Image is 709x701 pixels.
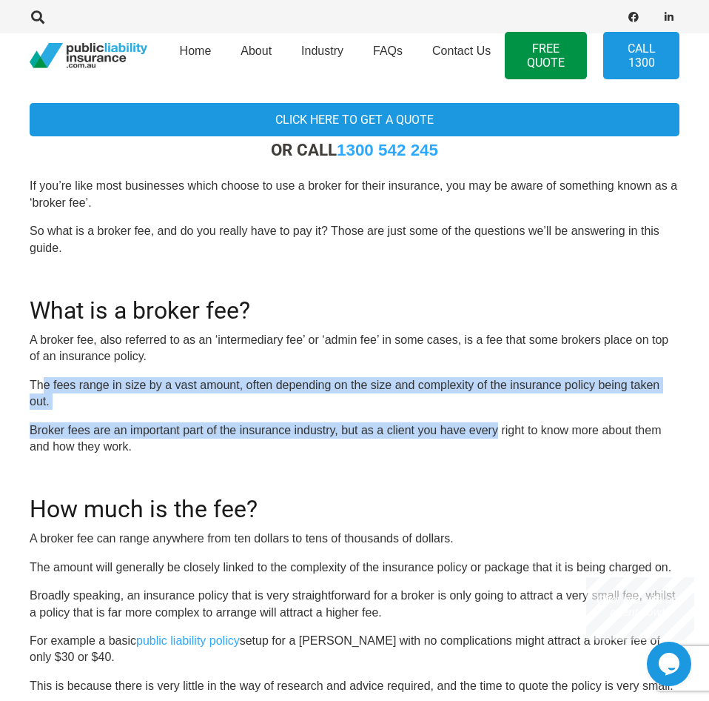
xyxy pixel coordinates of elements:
[30,332,679,365] p: A broker fee, also referred to as an ‘intermediary fee’ or ‘admin fee’ in some cases, is a fee th...
[286,29,358,82] a: Industry
[165,29,226,82] a: Home
[623,7,644,27] a: Facebook
[30,531,679,547] p: A broker fee can range anywhere from ten dollars to tens of thousands of dollars.
[30,43,147,69] a: pli_logotransparent
[241,44,272,57] span: About
[30,422,679,456] p: Broker fees are an important part of the insurance industry, but as a client you have every right...
[603,32,679,79] a: Call 1300
[337,141,438,159] a: 1300 542 245
[30,588,679,621] p: Broadly speaking, an insurance policy that is very straightforward for a broker is only going to ...
[647,642,694,686] iframe: chat widget
[30,279,679,325] h2: What is a broker fee?
[659,7,679,27] a: LinkedIn
[505,32,587,79] a: FREE QUOTE
[30,377,679,411] p: The fees range in size by a vast amount, often depending on the size and complexity of the insura...
[271,140,438,159] strong: OR CALL
[373,44,403,57] span: FAQs
[30,103,679,136] a: Click here to get a quote
[30,477,679,523] h2: How much is the fee?
[301,44,343,57] span: Industry
[358,29,417,82] a: FAQs
[30,223,679,256] p: So what is a broker fee, and do you really have to pay it? Those are just some of the questions w...
[226,29,286,82] a: About
[417,29,505,82] a: Contact Us
[30,678,679,694] p: This is because there is very little in the way of research and advice required, and the time to ...
[30,559,679,576] p: The amount will generally be closely linked to the complexity of the insurance policy or package ...
[586,577,694,640] iframe: chat widget
[136,634,240,647] a: public liability policy
[30,178,679,211] p: If you’re like most businesses which choose to use a broker for their insurance, you may be aware...
[432,44,491,57] span: Contact Us
[180,44,212,57] span: Home
[30,633,679,666] p: For example a basic setup for a [PERSON_NAME] with no complications might attract a broker fee of...
[23,4,53,30] a: Search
